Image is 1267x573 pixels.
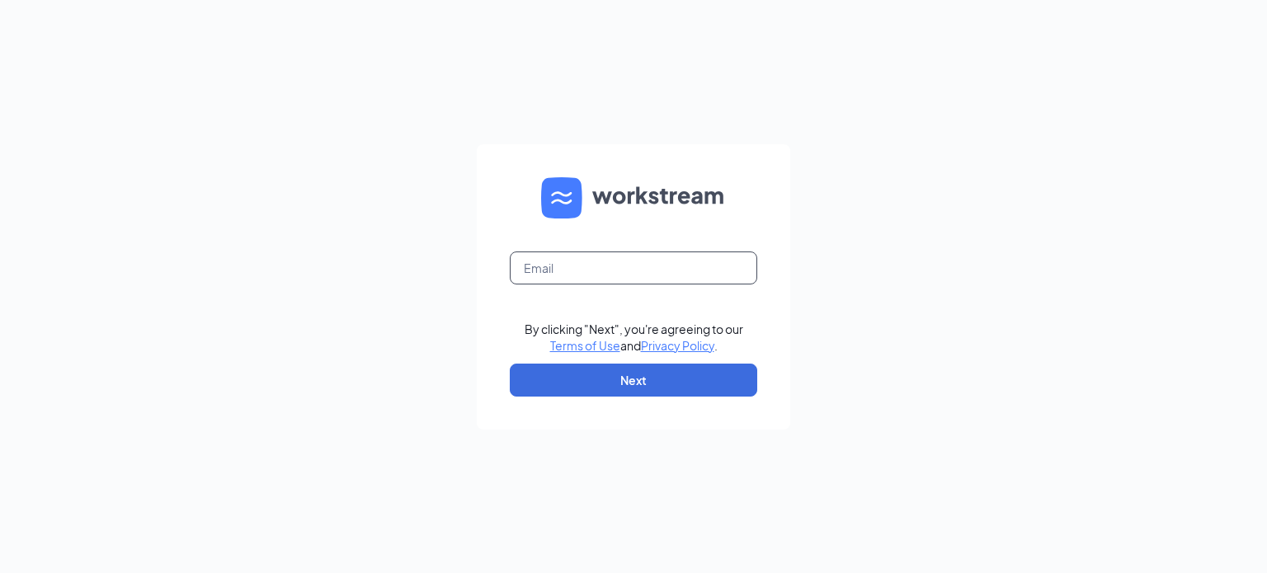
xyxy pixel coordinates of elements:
[510,251,757,284] input: Email
[510,364,757,397] button: Next
[525,321,743,354] div: By clicking "Next", you're agreeing to our and .
[641,338,714,353] a: Privacy Policy
[541,177,726,218] img: WS logo and Workstream text
[550,338,620,353] a: Terms of Use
